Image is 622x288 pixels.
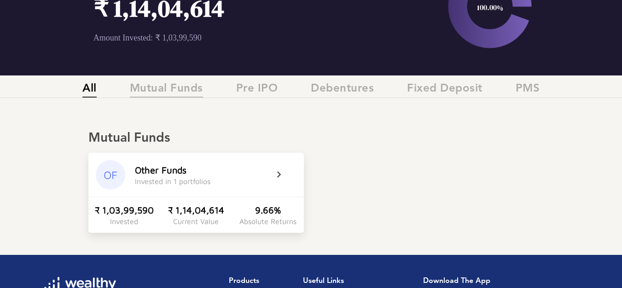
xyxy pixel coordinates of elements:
[135,177,210,185] div: Invested in 1 portfolios
[229,277,288,286] h1: Products
[311,82,374,98] span: Debentures
[516,82,540,98] span: PMS
[82,82,97,98] span: All
[173,217,219,225] div: Current Value
[130,82,203,98] span: Mutual Funds
[110,217,138,225] div: Invested
[407,82,482,98] span: Fixed Deposit
[239,217,296,225] div: Absolute Returns
[95,205,154,215] div: ₹ 1,03,99,590
[423,277,570,286] h1: Download the app
[255,205,281,215] div: 9.66%
[88,131,534,146] div: Mutual Funds
[93,33,358,43] p: Amount Invested: ₹ 1,03,99,590
[168,205,224,215] div: ₹ 1,14,04,614
[303,277,355,286] h1: Useful Links
[477,2,503,12] text: 100.00%
[236,82,278,98] span: Pre IPO
[96,160,125,190] div: OF
[135,165,186,175] div: Other Funds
